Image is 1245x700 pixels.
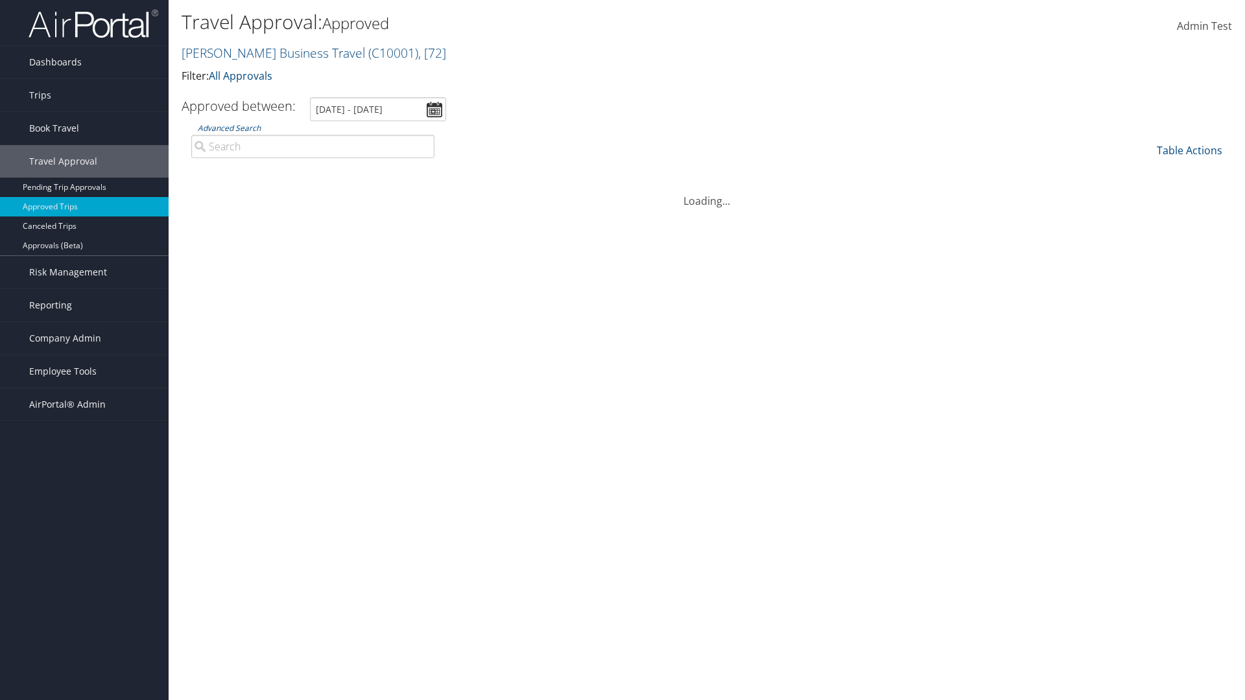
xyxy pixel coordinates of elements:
[198,122,261,134] a: Advanced Search
[29,8,158,39] img: airportal-logo.png
[29,79,51,111] span: Trips
[182,8,882,36] h1: Travel Approval:
[191,135,434,158] input: Advanced Search
[182,68,882,85] p: Filter:
[29,322,101,355] span: Company Admin
[209,69,272,83] a: All Approvals
[182,97,296,115] h3: Approved between:
[1157,143,1222,157] a: Table Actions
[368,44,418,62] span: ( C10001 )
[310,97,446,121] input: [DATE] - [DATE]
[29,46,82,78] span: Dashboards
[182,44,446,62] a: [PERSON_NAME] Business Travel
[29,112,79,145] span: Book Travel
[182,178,1232,209] div: Loading...
[1177,6,1232,47] a: Admin Test
[29,355,97,388] span: Employee Tools
[29,289,72,321] span: Reporting
[1177,19,1232,33] span: Admin Test
[29,388,106,421] span: AirPortal® Admin
[29,256,107,288] span: Risk Management
[322,12,389,34] small: Approved
[29,145,97,178] span: Travel Approval
[418,44,446,62] span: , [ 72 ]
